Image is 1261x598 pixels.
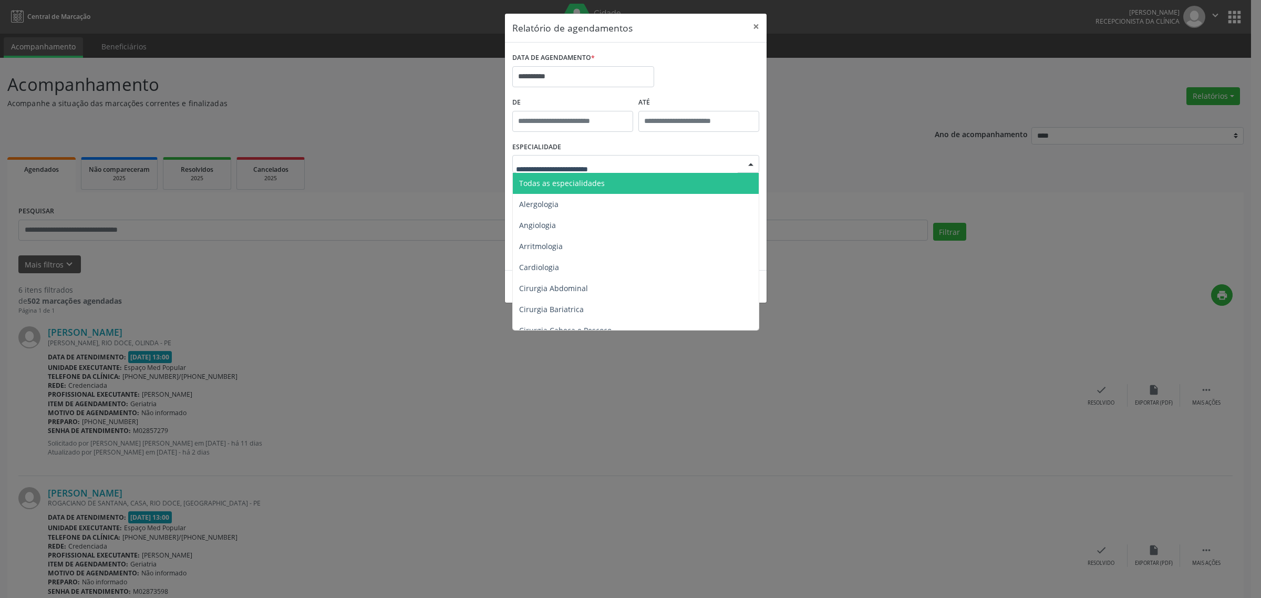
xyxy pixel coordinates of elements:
span: Cirurgia Cabeça e Pescoço [519,325,612,335]
span: Cardiologia [519,262,559,272]
label: ATÉ [638,95,759,111]
button: Close [746,14,767,39]
h5: Relatório de agendamentos [512,21,633,35]
span: Cirurgia Bariatrica [519,304,584,314]
label: ESPECIALIDADE [512,139,561,156]
label: De [512,95,633,111]
label: DATA DE AGENDAMENTO [512,50,595,66]
span: Alergologia [519,199,559,209]
span: Cirurgia Abdominal [519,283,588,293]
span: Todas as especialidades [519,178,605,188]
span: Angiologia [519,220,556,230]
span: Arritmologia [519,241,563,251]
